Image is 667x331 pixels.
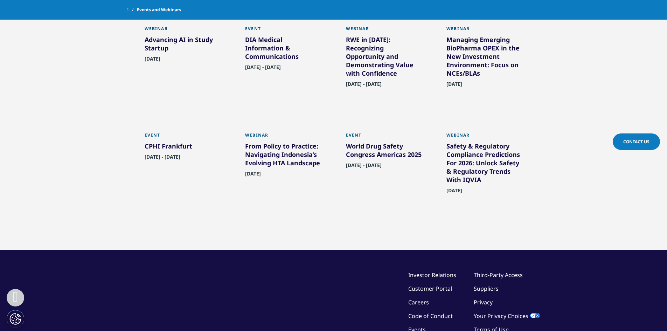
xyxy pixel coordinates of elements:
[474,271,523,279] a: Third-Party Access
[137,4,181,16] span: Events and Webinars
[623,139,649,145] span: Contact Us
[346,81,382,91] span: [DATE] - [DATE]
[446,35,523,80] div: Managing Emerging BioPharma OPEX in the New Investment Environment: Focus on NCEs/BLAs
[346,26,422,104] a: Webinar RWE in [DATE]: Recognizing Opportunity and Demonstrating Value with Confidence [DATE] - [...
[446,26,523,104] a: Webinar Managing Emerging BioPharma OPEX in the New Investment Environment: Focus on NCEs/BLAs [D...
[474,298,493,306] a: Privacy
[245,170,261,181] span: [DATE]
[245,64,281,75] span: [DATE] - [DATE]
[446,26,523,35] div: Webinar
[145,153,180,164] span: [DATE] - [DATE]
[245,35,321,63] div: DIA Medical Information & Communications
[245,132,321,193] a: Webinar From Policy to Practice: Navigating Indonesia’s Evolving HTA Landscape [DATE]
[446,187,462,198] span: [DATE]
[145,26,221,35] div: Webinar
[446,132,523,210] a: Webinar Safety & Regulatory Compliance Predictions For 2026: Unlock Safety & Regulatory Trends Wi...
[145,55,160,66] span: [DATE]
[446,81,462,91] span: [DATE]
[408,271,456,279] a: Investor Relations
[346,142,422,161] div: World Drug Safety Congress Americas 2025
[474,285,499,292] a: Suppliers
[145,26,221,78] a: Webinar Advancing AI in Study Startup [DATE]
[245,26,321,87] a: Event DIA Medical Information & Communications [DATE] - [DATE]
[408,285,452,292] a: Customer Portal
[145,142,221,153] div: CPHI Frankfurt
[145,132,221,142] div: Event
[346,132,422,142] div: Event
[346,26,422,35] div: Webinar
[145,35,221,55] div: Advancing AI in Study Startup
[245,26,321,35] div: Event
[145,132,221,177] a: Event CPHI Frankfurt [DATE] - [DATE]
[613,133,660,150] a: Contact Us
[346,35,422,80] div: RWE in [DATE]: Recognizing Opportunity and Demonstrating Value with Confidence
[474,312,540,320] a: Your Privacy Choices
[408,312,453,320] a: Code of Conduct
[245,132,321,142] div: Webinar
[7,310,24,327] button: Cookies Settings
[446,142,523,187] div: Safety & Regulatory Compliance Predictions For 2026: Unlock Safety & Regulatory Trends With IQVIA
[245,142,321,170] div: From Policy to Practice: Navigating Indonesia’s Evolving HTA Landscape
[408,298,429,306] a: Careers
[346,162,382,173] span: [DATE] - [DATE]
[346,132,422,185] a: Event World Drug Safety Congress Americas 2025 [DATE] - [DATE]
[446,132,523,142] div: Webinar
